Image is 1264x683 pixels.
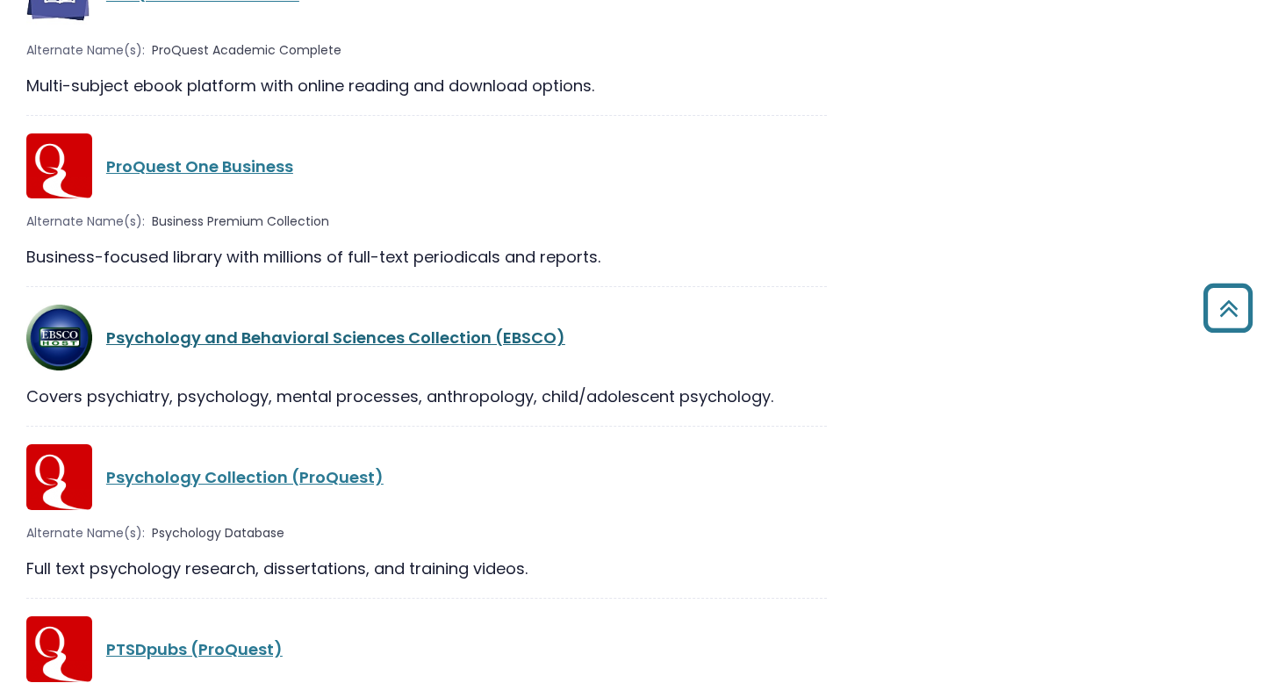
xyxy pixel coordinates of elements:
[26,385,827,408] div: Covers psychiatry, psychology, mental processes, anthropology, child/adolescent psychology.
[106,466,384,488] a: Psychology Collection (ProQuest)
[106,155,293,177] a: ProQuest One Business
[106,327,565,349] a: Psychology and Behavioral Sciences Collection (EBSCO)
[26,557,827,580] div: Full text psychology research, dissertations, and training videos.
[152,41,341,60] span: ProQuest Academic Complete
[106,638,283,660] a: PTSDpubs (ProQuest)
[26,245,827,269] div: Business-focused library with millions of full-text periodicals and reports.
[26,41,145,60] span: Alternate Name(s):
[152,212,329,231] span: Business Premium Collection
[152,524,284,543] span: Psychology Database
[26,524,145,543] span: Alternate Name(s):
[1196,291,1260,324] a: Back to Top
[26,212,145,231] span: Alternate Name(s):
[26,74,827,97] div: Multi-subject ebook platform with online reading and download options.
